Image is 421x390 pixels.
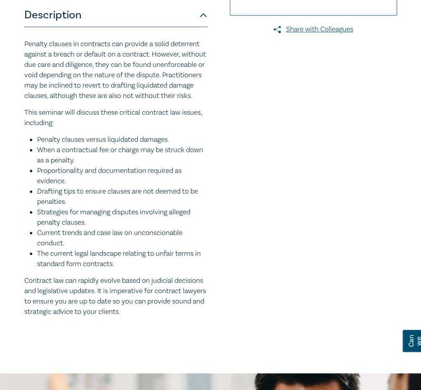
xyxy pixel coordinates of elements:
li: Proportionality and documentation required as evidence. [37,166,208,186]
li: Penalty clauses versus liquidated damages. [37,135,208,145]
p: This seminar will discuss these critical contract law issues, including: [24,108,208,128]
li: The current legal landscape relating to unfair terms in standard form contracts. [37,249,208,269]
a: Share with Colleagues [230,24,397,35]
li: Strategies for managing disputes involving alleged penalty clauses. [37,207,208,228]
li: Current trends and case law on unconscionable conduct. [37,228,208,249]
p: Contract law can rapidly evolve based on judicial decisions and legislative updates. It is impera... [24,276,208,317]
li: When a contractual fee or charge may be struck down as a penalty. [37,145,208,166]
li: Drafting tips to ensure clauses are not deemed to be penalties. [37,186,208,207]
button: Description [24,3,208,27]
p: Penalty clauses in contracts can provide a solid deterrent against a breach or default on a contr... [24,39,208,101]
